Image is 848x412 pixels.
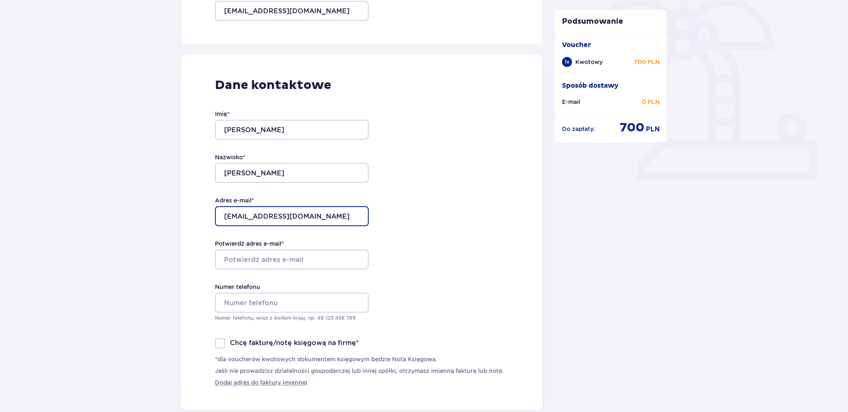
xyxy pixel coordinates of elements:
label: Nazwisko * [215,153,245,161]
span: 700 [620,120,644,136]
p: Numer telefonu, wraz z kodem kraju, np. 48 ​123 ​456 ​789 [215,314,369,322]
label: Adres e-mail * [215,196,254,205]
p: Do zapłaty : [562,125,595,133]
p: 700 PLN [634,58,660,66]
a: Dodaj adres do faktury imiennej [215,378,307,387]
span: PLN [646,125,660,134]
input: Potwierdź adres e-mail [215,249,369,269]
input: Numer telefonu [215,293,369,313]
p: 0 PLN [642,98,660,106]
p: Chcę fakturę/notę księgową na firmę* [230,338,359,348]
p: E-mail [562,98,580,106]
input: Imię [215,120,369,140]
p: Voucher [562,40,591,49]
label: Numer telefonu [215,283,260,291]
label: Imię * [215,110,229,118]
label: Potwierdź adres e-mail * [215,239,284,248]
p: Dane kontaktowe [215,77,509,93]
p: Kwotowy [575,58,603,66]
p: Sposób dostawy [562,81,619,90]
p: Podsumowanie [555,17,667,27]
input: Adres e-mail [215,206,369,226]
input: Adres e-mail [215,1,369,21]
input: Nazwisko [215,163,369,183]
p: *dla voucherów kwotowych dokumentem księgowym będzie Nota Księgowa. [215,355,437,363]
div: 1 x [562,57,572,67]
p: Jeśli nie prowadzisz działalności gospodarczej lub innej spółki, otrzymasz imienną fakturę lub notę. [215,367,504,375]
